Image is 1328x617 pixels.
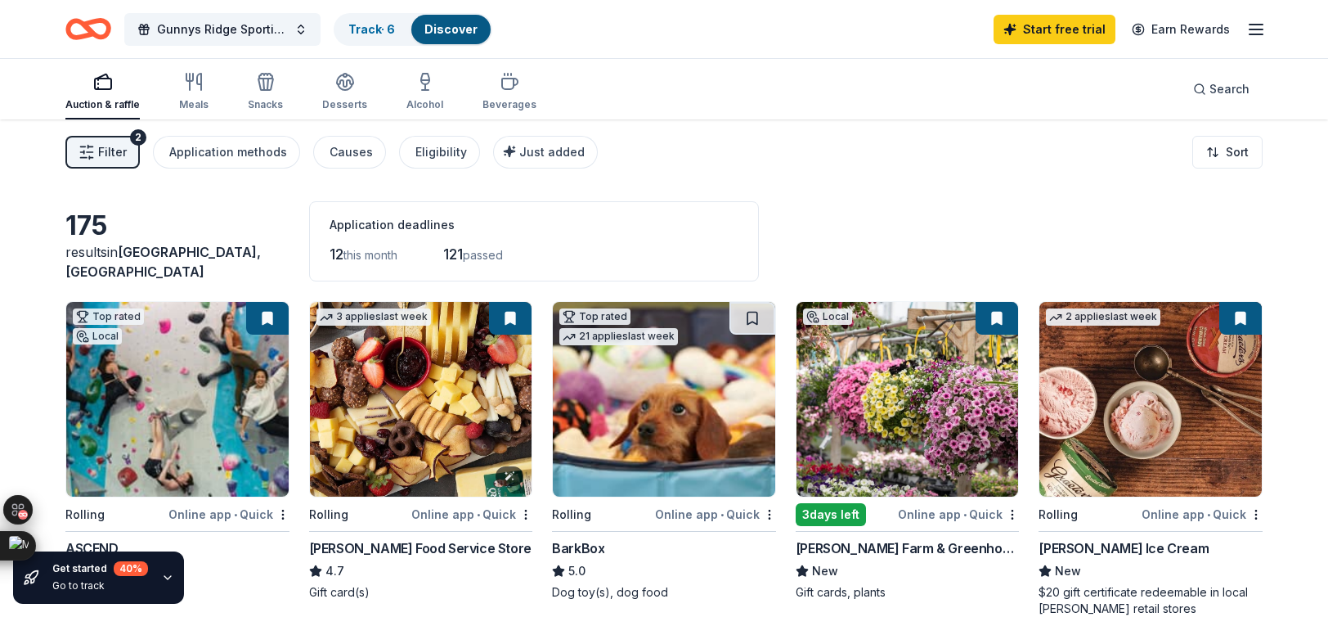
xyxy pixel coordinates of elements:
a: Image for Bedner's Farm & GreenhouseLocal3days leftOnline app•Quick[PERSON_NAME] Farm & Greenhous... [796,301,1020,601]
img: Image for Graeter's Ice Cream [1039,302,1262,497]
div: Online app Quick [411,504,532,525]
img: Image for ASCEND [66,302,289,497]
div: Rolling [65,505,105,525]
button: Beverages [482,65,536,119]
span: [GEOGRAPHIC_DATA], [GEOGRAPHIC_DATA] [65,244,261,280]
div: Gift cards, plants [796,584,1020,601]
button: Sort [1192,136,1263,169]
button: Filter2 [65,136,140,169]
span: Gunnys Ridge Sporting Clays Challenge [157,20,288,39]
div: Go to track [52,579,148,592]
div: Online app Quick [898,504,1019,525]
button: Gunnys Ridge Sporting Clays Challenge [124,13,321,46]
span: Search [1209,79,1249,99]
span: • [1207,508,1210,521]
span: Just added [519,145,585,159]
span: • [963,508,967,521]
div: 21 applies last week [559,328,678,345]
div: Local [73,328,122,345]
img: Image for Gordon Food Service Store [310,302,532,497]
div: 2 applies last week [1046,308,1160,326]
button: Snacks [248,65,283,119]
span: 5.0 [568,561,585,581]
div: $20 gift certificate redeemable in local [PERSON_NAME] retail stores [1039,584,1263,617]
div: 175 [65,209,289,242]
span: 121 [443,245,463,263]
div: Online app Quick [168,504,289,525]
div: Meals [179,98,209,111]
span: passed [463,248,503,262]
button: Causes [313,136,386,169]
a: Discover [424,22,478,36]
div: Desserts [322,98,367,111]
div: [PERSON_NAME] Food Service Store [309,538,532,558]
a: Image for Graeter's Ice Cream2 applieslast weekRollingOnline app•Quick[PERSON_NAME] Ice CreamNew$... [1039,301,1263,617]
div: Rolling [1039,505,1078,525]
a: Start free trial [994,15,1115,44]
div: Causes [330,142,373,162]
img: Image for Bedner's Farm & Greenhouse [796,302,1019,497]
div: Alcohol [406,98,443,111]
span: 12 [330,245,343,263]
span: • [720,508,724,521]
span: • [477,508,480,521]
a: Image for ASCENDTop ratedLocalRollingOnline app•QuickASCEND5.0Day pass coupons [65,301,289,601]
span: Sort [1226,142,1249,162]
div: Beverages [482,98,536,111]
span: this month [343,248,397,262]
button: Eligibility [399,136,480,169]
div: Application deadlines [330,215,738,235]
div: Online app Quick [655,504,776,525]
div: Local [803,308,852,325]
div: Application methods [169,142,287,162]
div: Rolling [552,505,591,525]
span: New [812,561,838,581]
div: [PERSON_NAME] Ice Cream [1039,538,1209,558]
div: Dog toy(s), dog food [552,584,776,601]
div: Gift card(s) [309,584,533,601]
div: 2 [130,129,146,146]
button: Just added [493,136,598,169]
div: [PERSON_NAME] Farm & Greenhouse [796,538,1020,558]
button: Meals [179,65,209,119]
button: Application methods [153,136,300,169]
span: in [65,244,261,280]
div: Get started [52,561,148,576]
div: Top rated [559,308,630,325]
span: New [1055,561,1081,581]
div: Rolling [309,505,348,525]
div: 40 % [114,561,148,576]
div: BarkBox [552,538,604,558]
div: Eligibility [415,142,467,162]
button: Track· 6Discover [334,13,492,46]
img: Image for BarkBox [553,302,775,497]
span: 4.7 [325,561,344,581]
div: Top rated [73,308,144,325]
button: Search [1180,73,1263,106]
a: Track· 6 [348,22,395,36]
button: Alcohol [406,65,443,119]
div: Auction & raffle [65,98,140,111]
span: Filter [98,142,127,162]
div: Snacks [248,98,283,111]
a: Image for BarkBoxTop rated21 applieslast weekRollingOnline app•QuickBarkBox5.0Dog toy(s), dog food [552,301,776,601]
a: Earn Rewards [1122,15,1240,44]
div: 3 days left [796,503,866,526]
a: Home [65,10,111,48]
div: 3 applies last week [316,308,431,326]
div: Online app Quick [1142,504,1263,525]
button: Desserts [322,65,367,119]
button: Auction & raffle [65,65,140,119]
div: results [65,242,289,281]
a: Image for Gordon Food Service Store3 applieslast weekRollingOnline app•Quick[PERSON_NAME] Food Se... [309,301,533,601]
span: • [234,508,237,521]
